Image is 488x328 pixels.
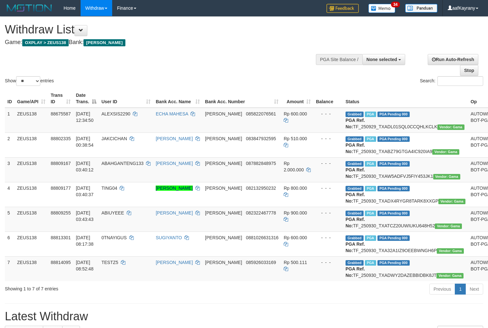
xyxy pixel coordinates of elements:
[343,182,468,207] td: TF_250930_TXADX4RYGR8TARK8XXGP
[246,161,276,166] span: Copy 087882848975 to clipboard
[420,76,483,86] label: Search:
[343,207,468,232] td: TF_250930_TXATCZ20UWIUKU648H52
[465,284,483,295] a: Next
[343,89,468,108] th: Status
[51,260,71,265] span: 88814095
[15,182,48,207] td: ZEUS138
[433,174,460,179] span: Vendor URL: https://trx31.1velocity.biz
[436,273,464,278] span: Vendor URL: https://trx31.1velocity.biz
[51,235,71,240] span: 88813301
[377,186,410,191] span: PGA Pending
[284,136,307,141] span: Rp 510.000
[51,210,71,215] span: 88809255
[5,283,199,292] div: Showing 1 to 7 of 7 entries
[51,136,71,141] span: 88802335
[316,259,340,266] div: - - -
[5,207,15,232] td: 5
[76,161,93,172] span: [DATE] 03:40:12
[346,136,364,142] span: Grabbed
[156,136,193,141] a: [PERSON_NAME]
[284,235,307,240] span: Rp 600.000
[455,284,466,295] a: 1
[437,124,464,130] span: Vendor URL: https://trx31.1velocity.biz
[365,260,376,266] span: Marked by aafseijuro
[316,160,340,167] div: - - -
[73,89,99,108] th: Date Trans.: activate to sort column descending
[102,111,131,116] span: ALEXSIS2290
[346,161,364,167] span: Grabbed
[429,284,455,295] a: Previous
[460,65,478,76] a: Stop
[99,89,153,108] th: User ID: activate to sort column ascending
[284,260,307,265] span: Rp 500.111
[365,161,376,167] span: Marked by aaftanly
[76,136,93,148] span: [DATE] 00:38:54
[246,235,278,240] span: Copy 0881026631316 to clipboard
[102,186,117,191] span: TING04
[284,161,304,172] span: Rp 2.000.000
[316,185,340,191] div: - - -
[377,161,410,167] span: PGA Pending
[102,235,127,240] span: 0TNAYIGUS
[156,260,193,265] a: [PERSON_NAME]
[15,207,48,232] td: ZEUS138
[102,260,118,265] span: TESTZ5
[346,112,364,117] span: Grabbed
[5,310,483,323] h1: Latest Withdraw
[5,89,15,108] th: ID
[316,210,340,216] div: - - -
[246,260,276,265] span: Copy 085926033169 to clipboard
[5,232,15,256] td: 6
[365,136,376,142] span: Marked by aafsreyleap
[313,89,343,108] th: Balance
[316,54,362,65] div: PGA Site Balance /
[76,260,93,271] span: [DATE] 08:52:48
[346,241,365,253] b: PGA Ref. No:
[346,142,365,154] b: PGA Ref. No:
[343,108,468,133] td: TF_250929_TXADL01SQL0CCQHLKCLK
[284,186,307,191] span: Rp 800.000
[76,210,93,222] span: [DATE] 03:43:43
[5,108,15,133] td: 1
[76,235,93,247] span: [DATE] 08:17:38
[368,4,395,13] img: Button%20Memo.svg
[346,192,365,204] b: PGA Ref. No:
[205,111,242,116] span: [PERSON_NAME]
[377,260,410,266] span: PGA Pending
[391,2,400,7] span: 34
[5,39,319,46] h4: Game: Bank:
[346,186,364,191] span: Grabbed
[5,256,15,281] td: 7
[343,232,468,256] td: TF_250930_TXA32A1IZ9OEEBWNGH6P
[102,136,127,141] span: JAKCICHAN
[316,234,340,241] div: - - -
[102,210,124,215] span: ABIUYEEE
[15,89,48,108] th: Game/API: activate to sort column ascending
[76,111,93,123] span: [DATE] 12:34:50
[343,157,468,182] td: TF_250930_TXAW5ADFVJ5FIY453JK1
[15,132,48,157] td: ZEUS138
[153,89,202,108] th: Bank Acc. Name: activate to sort column ascending
[346,211,364,216] span: Grabbed
[365,186,376,191] span: Marked by aaftanly
[365,112,376,117] span: Marked by aafpengsreynich
[346,118,365,129] b: PGA Ref. No:
[346,167,365,179] b: PGA Ref. No:
[377,136,410,142] span: PGA Pending
[202,89,281,108] th: Bank Acc. Number: activate to sort column ascending
[15,157,48,182] td: ZEUS138
[365,235,376,241] span: Marked by aafsreyleap
[156,186,193,191] a: [PERSON_NAME]
[438,199,465,204] span: Vendor URL: https://trx31.1velocity.biz
[246,186,276,191] span: Copy 082132950232 to clipboard
[284,111,307,116] span: Rp 600.000
[343,132,468,157] td: TF_250930_TXABZ79GTGA4IC920IA9
[156,235,182,240] a: SUGIYANTO
[5,182,15,207] td: 4
[377,211,410,216] span: PGA Pending
[15,108,48,133] td: ZEUS138
[346,266,365,278] b: PGA Ref. No:
[205,186,242,191] span: [PERSON_NAME]
[362,54,405,65] button: None selected
[327,4,359,13] img: Feedback.jpg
